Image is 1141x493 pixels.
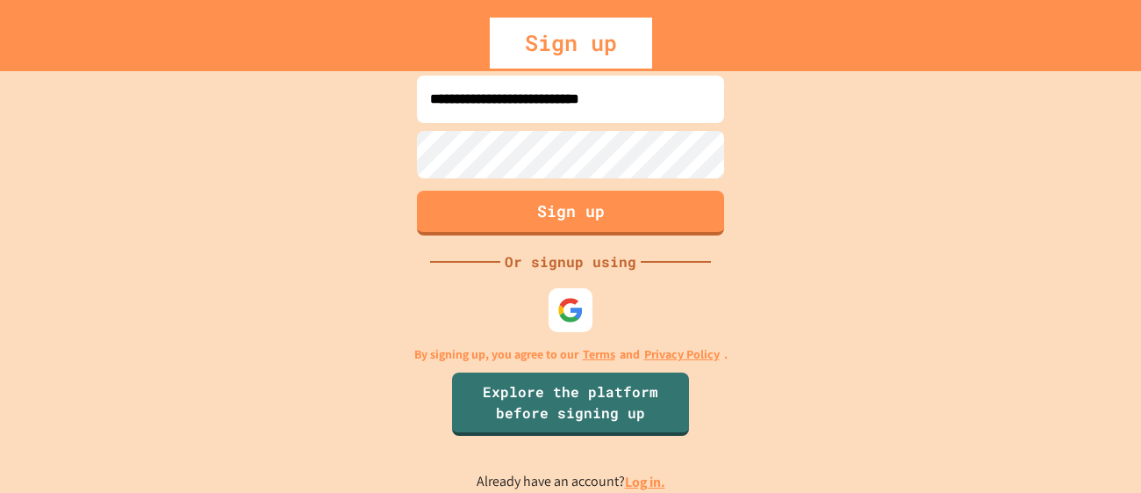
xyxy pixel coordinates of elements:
[417,191,724,236] button: Sign up
[625,473,665,491] a: Log in.
[583,345,615,364] a: Terms
[452,373,689,436] a: Explore the platform before signing up
[490,18,652,69] div: Sign up
[500,251,641,272] div: Or signup using
[414,345,728,364] p: By signing up, you agree to our and .
[477,471,665,493] p: Already have an account?
[557,297,584,323] img: google-icon.svg
[644,345,720,364] a: Privacy Policy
